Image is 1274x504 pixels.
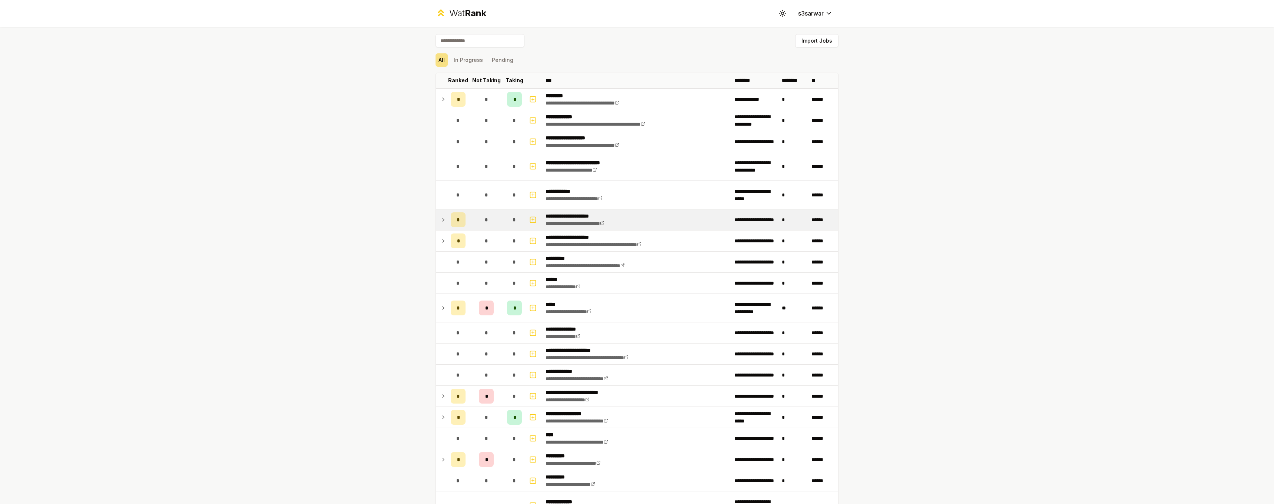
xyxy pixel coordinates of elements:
button: Import Jobs [795,34,838,47]
span: Rank [465,8,486,19]
p: Not Taking [472,77,501,84]
div: Wat [449,7,486,19]
p: Ranked [448,77,468,84]
button: All [436,53,448,67]
span: s3sarwar [798,9,824,18]
p: Taking [506,77,523,84]
a: WatRank [436,7,486,19]
button: s3sarwar [792,7,838,20]
button: In Progress [451,53,486,67]
button: Pending [489,53,516,67]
